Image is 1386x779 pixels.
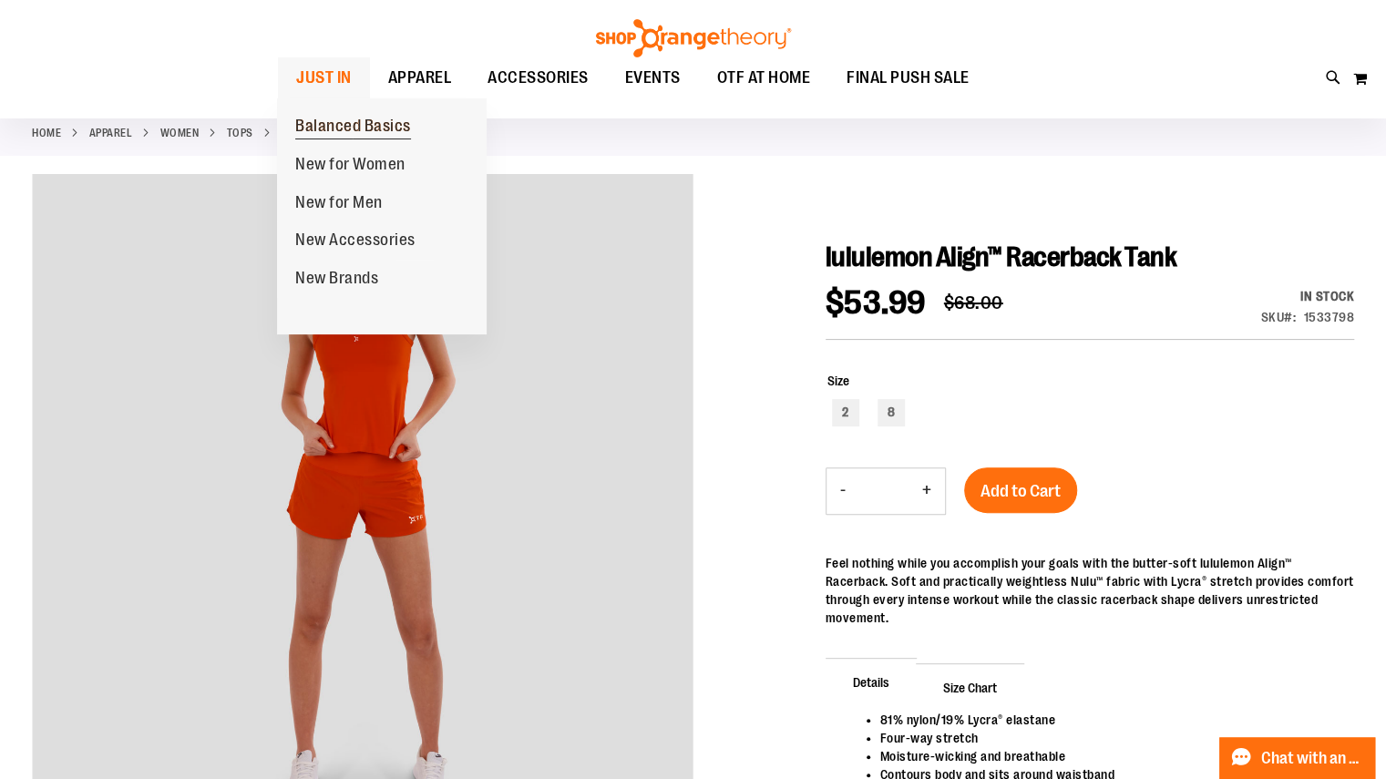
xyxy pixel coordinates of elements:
input: Product quantity [859,469,909,513]
a: Balanced Basics [277,108,429,146]
span: $68.00 [944,292,1003,313]
button: Add to Cart [964,467,1077,513]
button: Decrease product quantity [826,468,859,514]
div: Availability [1261,287,1355,305]
a: New for Women [277,146,424,184]
span: APPAREL [388,57,452,98]
a: OTF AT HOME [699,57,829,99]
strong: SKU [1261,310,1297,324]
span: ACCESSORIES [488,57,589,98]
span: lululemon Align™ Racerback Tank [826,241,1177,272]
span: EVENTS [625,57,681,98]
li: 81% nylon/19% Lycra® elastane [880,711,1336,729]
span: Add to Cart [980,481,1061,501]
span: New for Women [295,155,406,178]
a: APPAREL [89,125,133,141]
span: New Accessories [295,231,416,253]
button: Increase product quantity [909,468,945,514]
a: WOMEN [160,125,200,141]
a: Tops [227,125,253,141]
span: Balanced Basics [295,117,411,139]
a: FINAL PUSH SALE [828,57,988,99]
span: Size [827,374,849,388]
button: Chat with an Expert [1219,737,1376,779]
div: 8 [878,399,905,426]
div: 1533798 [1304,308,1355,326]
div: Feel nothing while you accomplish your goals with the butter-soft lululemon Align™ Racerback. Sof... [826,554,1354,627]
a: APPAREL [370,57,470,98]
a: New Accessories [277,221,434,260]
a: EVENTS [607,57,699,99]
span: New Brands [295,269,378,292]
div: 2 [832,399,859,426]
a: New Brands [277,260,396,298]
ul: JUST IN [277,98,487,334]
span: Chat with an Expert [1261,750,1364,767]
a: JUST IN [278,57,370,99]
span: FINAL PUSH SALE [847,57,970,98]
img: Shop Orangetheory [593,19,794,57]
li: Four-way stretch [880,729,1336,747]
div: In stock [1261,287,1355,305]
a: Home [32,125,61,141]
span: OTF AT HOME [717,57,811,98]
span: Details [826,658,917,705]
a: ACCESSORIES [469,57,607,99]
span: New for Men [295,193,383,216]
span: JUST IN [296,57,352,98]
li: Moisture-wicking and breathable [880,747,1336,765]
span: $53.99 [826,284,926,322]
span: Size Chart [916,663,1024,711]
a: New for Men [277,184,401,222]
